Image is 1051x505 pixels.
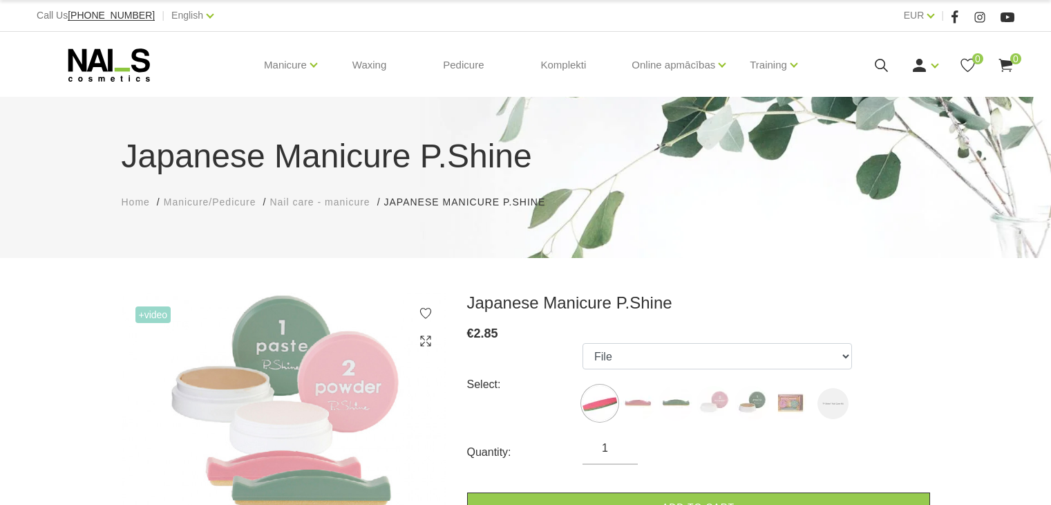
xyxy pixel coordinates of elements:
div: Select: [467,374,583,396]
a: 0 [997,57,1014,74]
span: 2.85 [474,327,498,340]
a: Manicure [264,37,307,93]
a: Komplekti [529,32,597,98]
img: ... [735,386,769,421]
img: ... [659,386,693,421]
li: Japanese Manicure P.Shine [384,195,560,210]
img: Japanese Manicure P.Shine ("P-Shine" Nail Care Kit) [817,388,849,419]
a: Home [122,195,150,210]
span: 0 [972,53,983,64]
a: Nail care - manicure [269,195,370,210]
img: ... [773,386,807,421]
a: Pedicure [432,32,495,98]
span: Nail care - manicure [269,196,370,208]
a: [PHONE_NUMBER] [68,10,155,21]
a: Training [750,37,787,93]
a: Waxing [341,32,397,98]
span: Home [122,196,150,208]
span: Manicure/Pedicure [164,196,256,208]
img: ... [583,386,617,421]
h1: Japanese Manicure P.Shine [122,131,930,181]
a: 0 [959,57,976,74]
img: ... [621,386,655,421]
h3: Japanese Manicure P.Shine [467,293,930,313]
img: ... [697,386,731,421]
label: Nav atlikumā [817,388,849,419]
span: | [162,7,164,24]
span: € [467,327,474,340]
span: 0 [1010,53,1021,64]
a: English [171,7,203,24]
a: Manicure/Pedicure [164,195,256,210]
div: Quantity: [467,441,583,463]
span: +Video [135,306,171,323]
a: Online apmācības [632,37,715,93]
a: EUR [904,7,925,24]
div: Call Us [37,7,155,24]
span: | [941,7,944,24]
